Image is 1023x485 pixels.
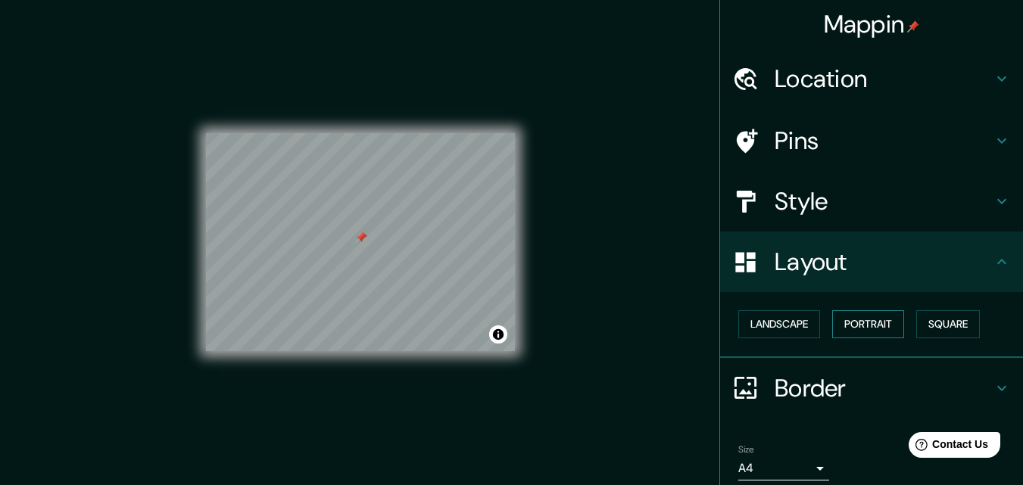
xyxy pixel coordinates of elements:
div: Location [720,48,1023,109]
button: Toggle attribution [489,325,507,344]
div: Style [720,171,1023,232]
h4: Mappin [824,9,920,39]
div: A4 [738,456,829,480]
label: Size [738,443,754,455]
h4: Pins [775,126,993,156]
div: Border [720,358,1023,418]
button: Square [916,310,980,338]
iframe: Help widget launcher [888,426,1006,468]
button: Landscape [738,310,820,338]
canvas: Map [206,133,515,351]
h4: Style [775,186,993,216]
h4: Location [775,64,993,94]
button: Portrait [832,310,904,338]
img: pin-icon.png [907,20,919,33]
div: Pins [720,110,1023,171]
h4: Border [775,373,993,403]
div: Layout [720,232,1023,292]
h4: Layout [775,247,993,277]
